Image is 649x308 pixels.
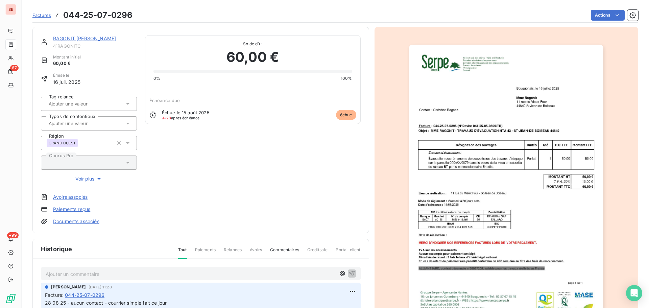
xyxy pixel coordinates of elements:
span: 41RAGONITC [53,43,137,49]
span: GRAND OUEST [49,141,76,145]
input: Ajouter une valeur [48,101,116,107]
span: [DATE] 11:28 [89,285,112,289]
span: Creditsafe [307,247,328,258]
div: SE [5,4,16,15]
span: 60,00 € [226,47,279,67]
span: échue [336,110,356,120]
a: Documents associés [53,218,99,225]
span: Factures [32,13,51,18]
a: Factures [32,12,51,19]
a: Avoirs associés [53,194,88,200]
span: 16 juil. 2025 [53,78,80,86]
span: +99 [7,232,19,238]
span: Solde dû : [153,41,352,47]
span: Échue le 15 août 2025 [162,110,210,115]
span: 28 08 25 - aucun contact - courrier simple fait ce jour [45,300,167,306]
a: RAGONIT [PERSON_NAME] [53,35,116,41]
span: Échéance due [149,98,180,103]
span: 60,00 € [53,60,81,67]
span: Paiements [195,247,216,258]
a: Paiements reçus [53,206,90,213]
span: Émise le [53,72,80,78]
span: J+28 [162,116,171,120]
button: Voir plus [41,175,137,183]
span: 67 [10,65,19,71]
input: Ajouter une valeur [48,120,116,126]
span: Historique [41,244,72,254]
span: Relances [224,247,242,258]
span: Facture : [45,291,64,299]
span: Portail client [336,247,360,258]
span: 100% [341,75,352,81]
span: Tout [178,247,187,259]
div: Open Intercom Messenger [626,285,642,301]
span: Montant initial [53,54,81,60]
span: 0% [153,75,160,81]
h3: 044-25-07-0296 [63,9,133,21]
span: 044-25-07-0296 [65,291,104,299]
img: Logo LeanPay [5,293,16,304]
span: Voir plus [75,175,102,182]
span: [PERSON_NAME] [51,284,86,290]
button: Actions [591,10,625,21]
span: après échéance [162,116,200,120]
span: Commentaires [270,247,299,258]
span: Avoirs [250,247,262,258]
